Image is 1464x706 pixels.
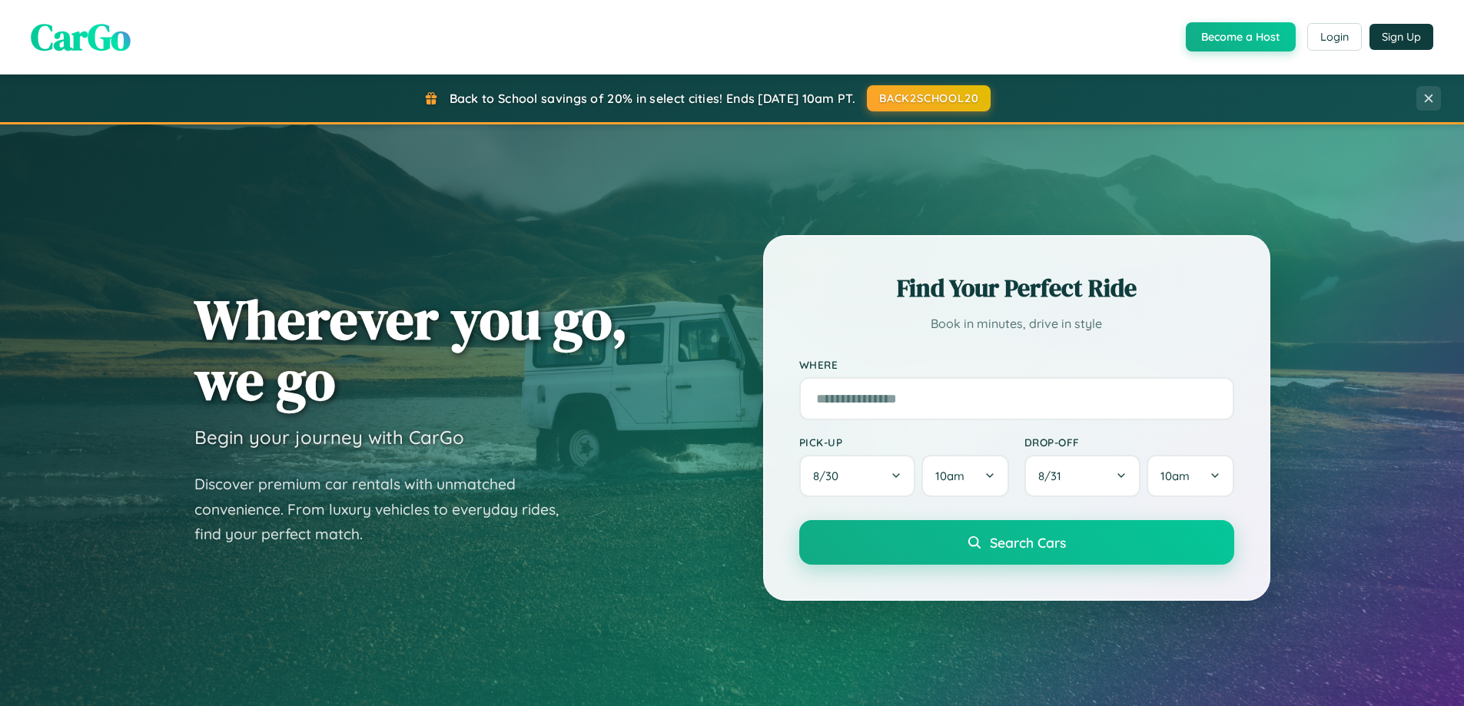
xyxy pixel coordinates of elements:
button: 8/31 [1024,455,1141,497]
h3: Begin your journey with CarGo [194,426,464,449]
label: Where [799,358,1234,371]
span: 8 / 30 [813,469,846,483]
p: Discover premium car rentals with unmatched convenience. From luxury vehicles to everyday rides, ... [194,472,579,547]
button: Sign Up [1369,24,1433,50]
span: Back to School savings of 20% in select cities! Ends [DATE] 10am PT. [450,91,855,106]
button: 10am [1147,455,1233,497]
label: Pick-up [799,436,1009,449]
span: 10am [1160,469,1190,483]
p: Book in minutes, drive in style [799,313,1234,335]
span: 10am [935,469,964,483]
h1: Wherever you go, we go [194,289,628,410]
span: Search Cars [990,534,1066,551]
span: 8 / 31 [1038,469,1069,483]
label: Drop-off [1024,436,1234,449]
h2: Find Your Perfect Ride [799,271,1234,305]
button: BACK2SCHOOL20 [867,85,991,111]
button: Search Cars [799,520,1234,565]
span: CarGo [31,12,131,62]
button: 8/30 [799,455,916,497]
button: 10am [921,455,1008,497]
button: Become a Host [1186,22,1296,51]
button: Login [1307,23,1362,51]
